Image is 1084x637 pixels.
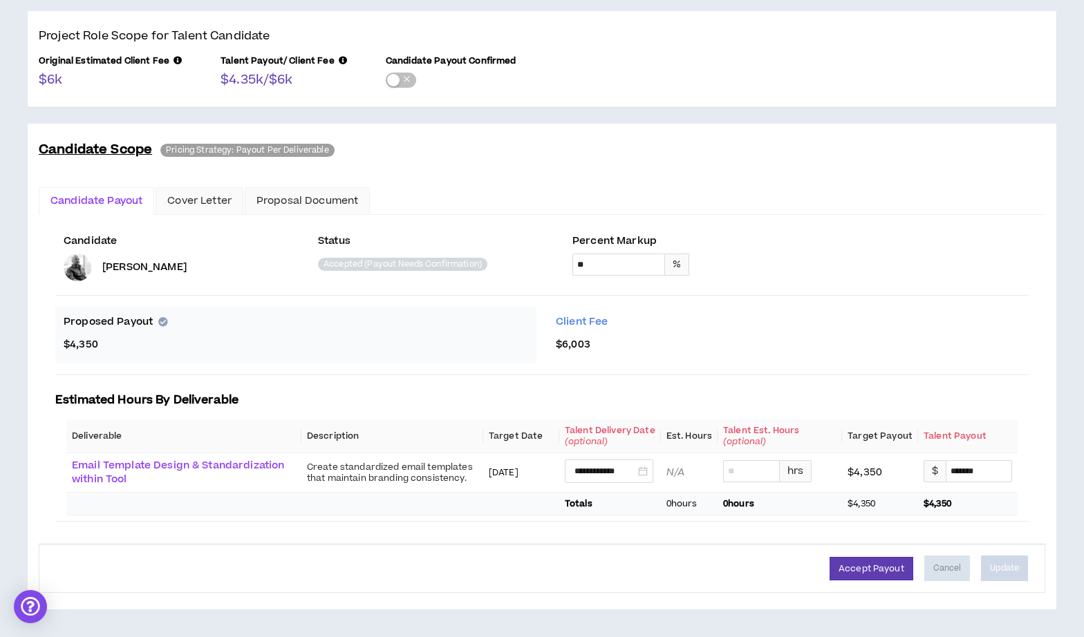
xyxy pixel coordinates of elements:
[723,435,766,448] i: (optional)
[160,144,335,157] sup: Pricing Strategy: Payout Per Deliverable
[39,55,169,66] span: Original Estimated Client Fee
[830,557,913,580] button: Accept Payout
[386,55,516,66] span: Candidate Payout Confirmed
[489,430,543,442] span: Target Date
[565,498,655,509] p: Totals
[221,70,292,90] p: $4.35k / $6k
[318,258,487,271] sup: Accepted (Payout Needs Confirmation)
[307,430,359,442] span: Description
[666,498,712,509] p: 0 hours
[55,392,1029,408] p: Estimated Hours By Deliverable
[167,193,232,209] div: Cover Letter
[256,193,358,209] div: Proposal Document
[72,430,122,442] span: Deliverable
[489,467,554,478] p: [DATE]
[848,430,913,442] span: Target Payout
[565,424,655,437] span: Talent Delivery Date
[723,498,837,509] p: 0 hours
[64,334,98,355] p: $4,350
[39,70,62,90] p: $6k
[39,140,152,160] span: Candidate Scope
[924,460,946,482] div: $
[924,498,1012,509] p: $ 4,350
[981,555,1028,581] button: Update
[572,234,657,248] p: Percent Markup
[848,465,913,480] p: $4,350
[780,460,812,482] div: hrs
[924,430,987,442] span: Talent Payout
[666,465,684,479] i: N/A
[102,260,187,274] p: [PERSON_NAME]
[848,498,913,509] p: $ 4,350
[50,193,142,209] div: Candidate Payout
[666,430,712,442] span: Est. Hours
[665,254,689,276] div: %
[403,75,411,83] span: close
[318,234,545,248] p: Status
[64,315,168,329] p: Proposed Payout
[14,590,47,623] div: Open Intercom Messenger
[723,424,799,437] span: Talent Est. Hours
[72,459,296,486] p: Email Template Design & Standardization within Tool
[64,254,91,281] div: Rick K.
[307,462,478,484] div: Create standardized email templates that maintain branding consistency.
[924,555,971,581] button: Cancel
[565,435,608,448] i: (optional)
[64,234,290,248] p: Candidate
[556,315,608,329] p: Client Fee
[221,55,335,66] span: Talent Payout / Client Fee
[39,28,1045,44] p: Project Role Scope for Talent Candidate
[556,334,590,355] p: $6,003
